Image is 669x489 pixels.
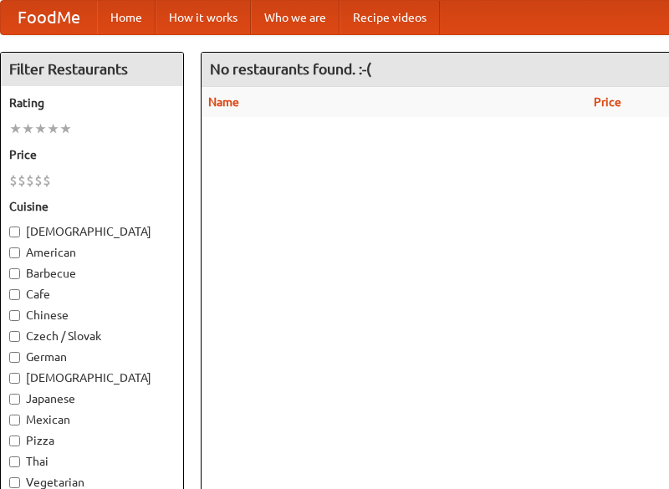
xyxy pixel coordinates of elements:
label: American [9,244,175,261]
h4: Filter Restaurants [1,53,183,86]
a: Price [594,95,621,109]
li: ★ [59,120,72,138]
input: [DEMOGRAPHIC_DATA] [9,227,20,237]
label: Barbecue [9,265,175,282]
label: German [9,349,175,365]
input: Japanese [9,394,20,405]
input: Vegetarian [9,477,20,488]
li: ★ [22,120,34,138]
input: Cafe [9,289,20,300]
a: How it works [156,1,251,34]
label: Mexican [9,411,175,428]
input: Czech / Slovak [9,331,20,342]
li: $ [26,171,34,190]
h5: Cuisine [9,198,175,215]
a: Home [97,1,156,34]
li: $ [43,171,51,190]
li: ★ [9,120,22,138]
label: Czech / Slovak [9,328,175,344]
li: $ [18,171,26,190]
input: Chinese [9,310,20,321]
a: Recipe videos [340,1,440,34]
h5: Rating [9,94,175,111]
li: ★ [47,120,59,138]
label: [DEMOGRAPHIC_DATA] [9,223,175,240]
li: $ [9,171,18,190]
input: American [9,247,20,258]
input: Barbecue [9,268,20,279]
label: Japanese [9,390,175,407]
a: FoodMe [1,1,97,34]
li: $ [34,171,43,190]
label: [DEMOGRAPHIC_DATA] [9,369,175,386]
li: ★ [34,120,47,138]
h5: Price [9,146,175,163]
input: German [9,352,20,363]
input: [DEMOGRAPHIC_DATA] [9,373,20,384]
a: Who we are [251,1,340,34]
label: Cafe [9,286,175,303]
label: Thai [9,453,175,470]
input: Thai [9,456,20,467]
ng-pluralize: No restaurants found. :-( [210,61,371,77]
label: Pizza [9,432,175,449]
input: Pizza [9,436,20,446]
label: Chinese [9,307,175,323]
input: Mexican [9,415,20,425]
a: Name [208,95,239,109]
